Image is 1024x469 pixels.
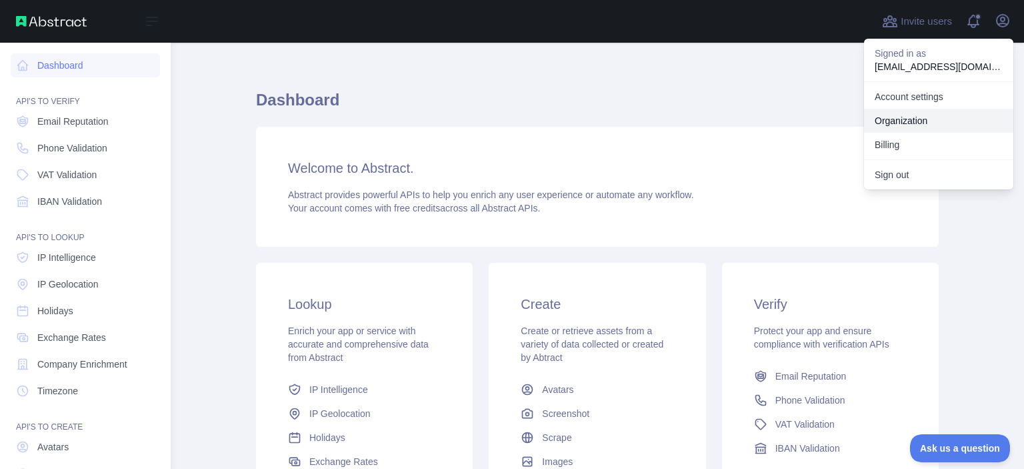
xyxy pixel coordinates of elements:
[11,109,160,133] a: Email Reputation
[283,378,446,402] a: IP Intelligence
[864,109,1013,133] a: Organization
[542,431,571,444] span: Scrape
[309,455,378,468] span: Exchange Rates
[11,246,160,270] a: IP Intelligence
[37,141,107,155] span: Phone Validation
[37,168,97,181] span: VAT Validation
[309,383,368,396] span: IP Intelligence
[515,402,679,426] a: Screenshot
[542,383,573,396] span: Avatars
[37,278,99,291] span: IP Geolocation
[11,326,160,350] a: Exchange Rates
[521,295,673,314] h3: Create
[775,418,835,431] span: VAT Validation
[288,159,907,177] h3: Welcome to Abstract.
[754,295,907,314] h3: Verify
[11,379,160,403] a: Timezone
[288,295,441,314] h3: Lookup
[11,352,160,376] a: Company Enrichment
[11,136,160,160] a: Phone Validation
[394,203,440,213] span: free credits
[749,388,912,412] a: Phone Validation
[521,326,663,363] span: Create or retrieve assets from a variety of data collected or created by Abtract
[283,426,446,450] a: Holidays
[11,406,160,432] div: API'S TO CREATE
[775,442,840,455] span: IBAN Validation
[11,216,160,243] div: API'S TO LOOKUP
[775,370,847,383] span: Email Reputation
[37,331,106,344] span: Exchange Rates
[16,16,87,27] img: Abstract API
[37,115,109,128] span: Email Reputation
[11,53,160,77] a: Dashboard
[515,426,679,450] a: Scrape
[864,133,1013,157] button: Billing
[515,378,679,402] a: Avatars
[309,431,345,444] span: Holidays
[37,195,102,208] span: IBAN Validation
[749,412,912,436] a: VAT Validation
[37,358,127,371] span: Company Enrichment
[864,85,1013,109] a: Account settings
[775,394,845,407] span: Phone Validation
[864,163,1013,187] button: Sign out
[37,304,73,318] span: Holidays
[542,407,589,420] span: Screenshot
[37,440,69,454] span: Avatars
[910,434,1011,462] iframe: Toggle Customer Support
[309,407,371,420] span: IP Geolocation
[37,251,96,264] span: IP Intelligence
[11,435,160,459] a: Avatars
[283,402,446,426] a: IP Geolocation
[875,60,1003,73] p: [EMAIL_ADDRESS][DOMAIN_NAME]
[288,326,429,363] span: Enrich your app or service with accurate and comprehensive data from Abstract
[879,11,955,32] button: Invite users
[11,272,160,296] a: IP Geolocation
[901,14,952,29] span: Invite users
[749,364,912,388] a: Email Reputation
[37,384,78,398] span: Timezone
[288,203,540,213] span: Your account comes with across all Abstract APIs.
[256,89,939,121] h1: Dashboard
[11,163,160,187] a: VAT Validation
[11,299,160,323] a: Holidays
[749,436,912,460] a: IBAN Validation
[288,189,694,200] span: Abstract provides powerful APIs to help you enrich any user experience or automate any workflow.
[11,189,160,213] a: IBAN Validation
[542,455,573,468] span: Images
[754,326,889,350] span: Protect your app and ensure compliance with verification APIs
[11,80,160,107] div: API'S TO VERIFY
[875,47,1003,60] p: Signed in as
